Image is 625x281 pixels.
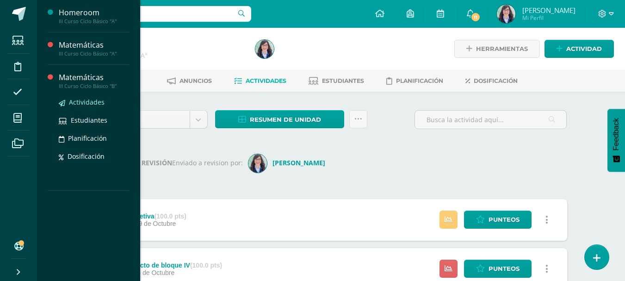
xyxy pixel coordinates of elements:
a: Resumen de unidad [215,110,344,128]
a: Punteos [464,260,532,278]
a: Estudiantes [309,74,364,88]
div: III Curso Ciclo Básico "A" [59,50,129,57]
div: III Curso Ciclo Básico "B" [59,83,129,89]
span: 09 de Octubre [135,220,176,227]
span: 03 de Octubre [134,269,175,276]
span: Mi Perfil [522,14,575,22]
span: Herramientas [476,40,528,57]
a: MatemáticasIII Curso Ciclo Básico "A" [59,40,129,57]
img: 299406153c3fa8d7a745a8dc33d697f7.png [248,154,267,173]
span: Resumen de unidad [250,111,321,128]
span: Enviado a revision por: [172,158,243,167]
img: feef98d3e48c09d52a01cb7e66e13521.png [255,40,274,58]
div: Prueba objetiva [106,212,186,220]
a: Planificación [386,74,443,88]
div: III Curso Ciclo Básico 'A' [72,51,244,60]
a: Anuncios [167,74,212,88]
span: Actividades [69,98,105,106]
div: PMA Proyecto de bloque IV [106,262,222,269]
a: Planificación [59,133,129,144]
span: Punteos [489,260,520,277]
a: Dosificación [59,151,129,162]
a: Actividades [234,74,286,88]
a: Punteos [464,211,532,229]
div: Homeroom [59,7,129,18]
span: 11 [470,12,481,22]
strong: [PERSON_NAME] [272,158,325,167]
div: Matemáticas [59,72,129,83]
a: Herramientas [454,40,540,58]
span: Planificación [396,77,443,84]
h1: Matemáticas [72,38,244,51]
span: Unidad 4 [103,111,183,128]
span: Planificación [68,134,107,143]
button: Feedback - Mostrar encuesta [607,109,625,172]
a: Dosificación [465,74,518,88]
span: Dosificación [474,77,518,84]
input: Busca la actividad aquí... [415,111,566,129]
span: Estudiantes [71,116,107,125]
div: Matemáticas [59,40,129,50]
a: Unidad 4 [96,111,207,128]
a: Actividades [59,97,129,107]
a: Estudiantes [59,115,129,125]
a: Actividad [545,40,614,58]
span: Estudiantes [322,77,364,84]
span: Dosificación [68,152,105,161]
span: Feedback [612,118,620,150]
strong: (100.0 pts) [155,212,186,220]
span: [PERSON_NAME] [522,6,575,15]
span: Actividad [566,40,602,57]
span: Actividades [246,77,286,84]
strong: (100.0 pts) [190,262,222,269]
input: Busca un usuario... [43,6,251,22]
img: feef98d3e48c09d52a01cb7e66e13521.png [497,5,515,23]
a: [PERSON_NAME] [248,158,329,167]
a: HomeroomIII Curso Ciclo Básico "A" [59,7,129,25]
a: MatemáticasIII Curso Ciclo Básico "B" [59,72,129,89]
span: Anuncios [179,77,212,84]
span: Punteos [489,211,520,228]
div: III Curso Ciclo Básico "A" [59,18,129,25]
